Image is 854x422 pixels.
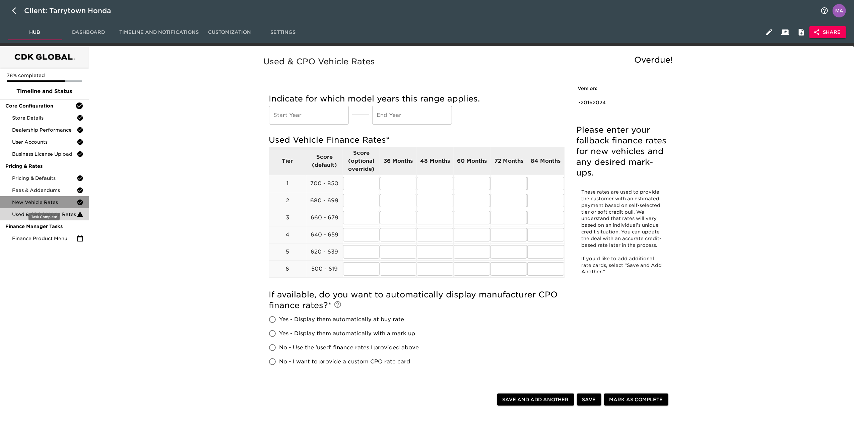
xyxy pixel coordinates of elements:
[761,24,777,40] button: Edit Hub
[306,180,343,188] p: 700 - 850
[343,149,380,173] p: Score (optional override)
[490,157,527,165] p: 72 Months
[5,87,83,95] span: Timeline and Status
[793,24,809,40] button: Internal Notes and Comments
[12,235,77,242] span: Finance Product Menu
[809,26,846,39] button: Share
[578,98,666,107] div: •20162024
[12,187,77,194] span: Fees & Addendums
[609,396,663,404] span: Mark as Complete
[12,115,77,121] span: Store Details
[12,151,77,157] span: Business License Upload
[66,28,111,37] span: Dashboard
[269,265,306,273] p: 6
[306,265,343,273] p: 500 - 619
[264,56,676,67] h5: Used & CPO Vehicle Rates
[12,28,58,37] span: Hub
[815,28,841,37] span: Share
[119,28,199,37] span: Timeline and Notifications
[503,396,569,404] span: Save and Add Another
[269,135,565,145] h5: Used Vehicle Finance Rates
[578,85,666,92] h6: Version:
[577,394,601,406] button: Save
[269,248,306,256] p: 5
[582,256,663,275] span: If you’d like to add additional rate cards, select “Save and Add Another."
[7,72,82,79] p: 78% completed
[279,358,410,366] span: No - I want to provide a custom CPO rate card
[12,211,77,218] span: Used & CPO Vehicle Rates
[269,289,565,311] h5: If available, do you want to automatically display manufacturer CPO finance rates?
[269,197,306,205] p: 2
[777,24,793,40] button: Client View
[306,248,343,256] p: 620 - 639
[380,157,416,165] p: 36 Months
[12,199,77,206] span: New Vehicle Rates
[24,5,120,16] div: Client: Tarrytown Honda
[269,93,565,104] h5: Indicate for which model years this range applies.
[306,231,343,239] p: 640 - 659
[582,396,596,404] span: Save
[833,4,846,17] img: Profile
[816,3,833,19] button: notifications
[269,180,306,188] p: 1
[577,125,667,178] h5: Please enter your fallback finance rates for new vehicles and any desired mark-ups.
[260,28,306,37] span: Settings
[269,157,306,165] p: Tier
[582,189,662,248] span: These rates are used to provide the customer with an estimated payment based on self-selected tie...
[12,175,77,182] span: Pricing & Defaults
[454,157,490,165] p: 60 Months
[579,99,656,106] div: • 20162024
[12,127,77,133] span: Dealership Performance
[269,214,306,222] p: 3
[306,214,343,222] p: 660 - 679
[5,102,75,109] span: Core Configuration
[269,231,306,239] p: 4
[12,139,77,145] span: User Accounts
[5,163,83,169] span: Pricing & Rates
[279,315,404,324] span: Yes - Display them automatically at buy rate
[306,153,343,169] p: Score (default)
[207,28,252,37] span: Customization
[635,55,673,65] span: Overdue!
[306,197,343,205] p: 680 - 699
[5,223,83,230] span: Finance Manager Tasks
[527,157,564,165] p: 84 Months
[279,330,415,338] span: Yes - Display them automatically with a mark up
[279,344,419,352] span: No - Use the 'used' finance rates I provided above
[604,394,668,406] button: Mark as Complete
[497,394,574,406] button: Save and Add Another
[417,157,453,165] p: 48 Months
